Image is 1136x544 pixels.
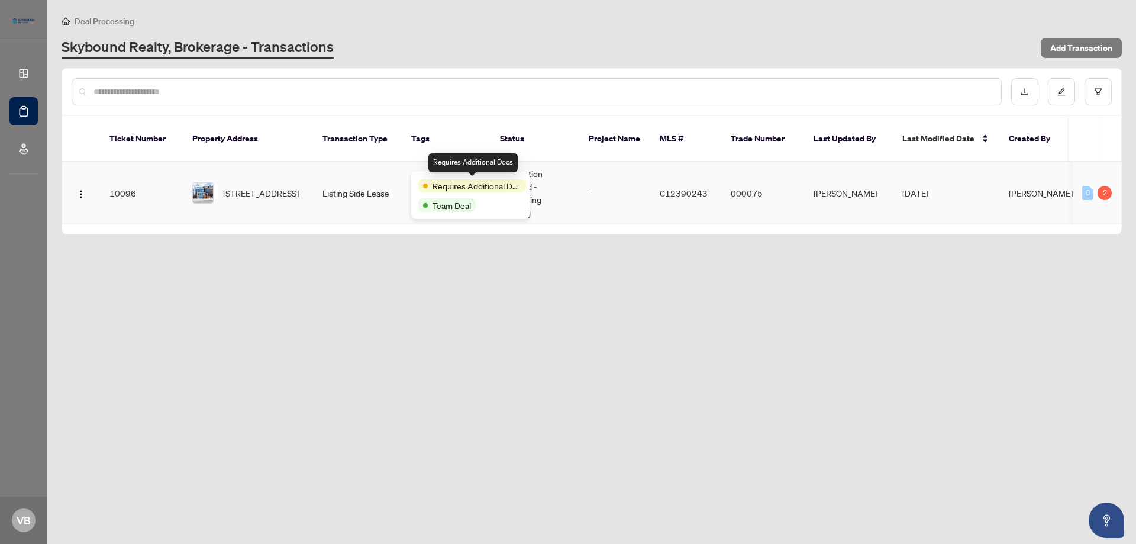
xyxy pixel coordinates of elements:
[428,153,518,172] div: Requires Additional Docs
[893,116,999,162] th: Last Modified Date
[721,162,804,224] td: 000075
[62,17,70,25] span: home
[999,116,1070,162] th: Created By
[1057,88,1066,96] span: edit
[193,183,213,203] img: thumbnail-img
[100,162,183,224] td: 10096
[17,512,31,529] span: VB
[183,116,313,162] th: Property Address
[1098,186,1112,200] div: 2
[1082,186,1093,200] div: 0
[804,162,893,224] td: [PERSON_NAME]
[402,116,490,162] th: Tags
[902,188,928,198] span: [DATE]
[579,162,650,224] td: -
[313,116,402,162] th: Transaction Type
[76,189,86,199] img: Logo
[1009,188,1073,198] span: [PERSON_NAME]
[223,186,299,199] span: [STREET_ADDRESS]
[75,16,134,27] span: Deal Processing
[1085,78,1112,105] button: filter
[579,116,650,162] th: Project Name
[1050,38,1112,57] span: Add Transaction
[490,162,579,224] td: Information Updated - Processing Pending
[721,116,804,162] th: Trade Number
[1041,38,1122,58] button: Add Transaction
[490,116,579,162] th: Status
[1094,88,1102,96] span: filter
[433,179,521,192] span: Requires Additional Docs
[1089,503,1124,538] button: Open asap
[313,162,402,224] td: Listing Side Lease
[62,37,334,59] a: Skybound Realty, Brokerage - Transactions
[1021,88,1029,96] span: download
[650,116,721,162] th: MLS #
[72,184,91,202] button: Logo
[902,132,974,145] span: Last Modified Date
[804,116,893,162] th: Last Updated By
[9,15,38,27] img: logo
[433,199,471,212] span: Team Deal
[660,188,708,198] span: C12390243
[1011,78,1038,105] button: download
[100,116,183,162] th: Ticket Number
[1048,78,1075,105] button: edit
